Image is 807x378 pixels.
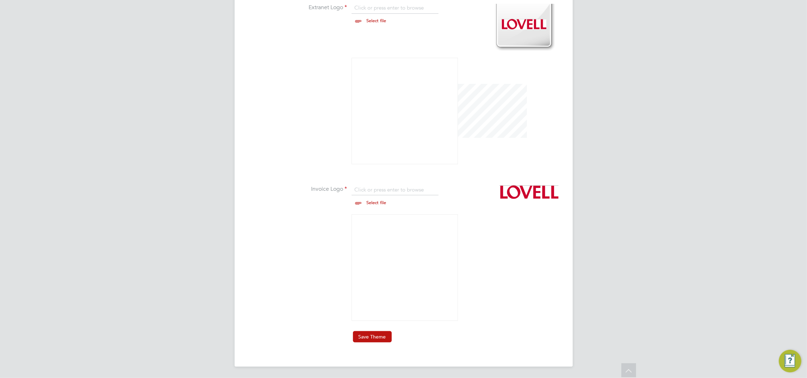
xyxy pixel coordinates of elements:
[353,331,392,342] button: Save Theme
[489,4,559,58] img: lovell-logo-extranet.png
[779,350,801,372] button: Engage Resource Center
[499,185,559,199] img: lovell-logo-remittance.png
[277,185,347,193] label: Invoice Logo
[277,4,347,11] label: Extranet Logo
